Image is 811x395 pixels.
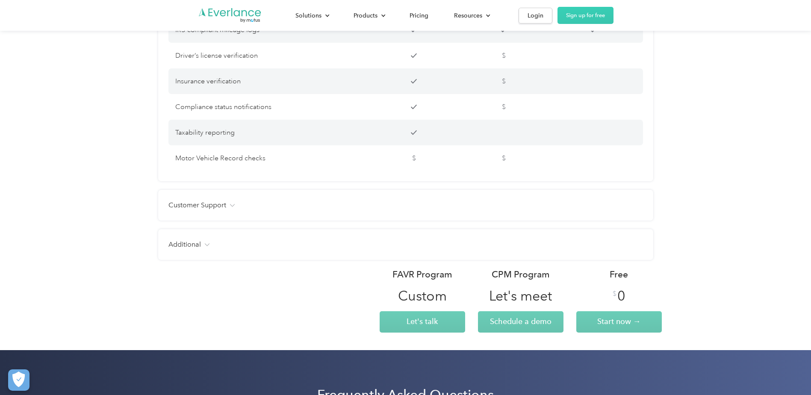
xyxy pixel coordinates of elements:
div: $ [613,289,616,298]
h4: Customer Support [168,200,226,210]
a: Pricing [401,8,437,23]
div: FAVR Program [392,268,452,280]
input: Submit [147,77,203,95]
a: Login [519,8,552,24]
div: Resources [445,8,497,23]
div: Pricing [410,10,428,21]
div: 0 [617,287,625,304]
span: Schedule a demo [490,317,551,326]
p: Compliance status notifications [175,101,367,113]
p: $ [461,101,546,113]
div: Products [345,8,392,23]
p: Taxability reporting [175,127,367,139]
a: Sign up for free [557,7,613,24]
p: Motor Vehicle Record checks [175,152,367,164]
div: Solutions [295,10,321,21]
div: Login [528,10,543,21]
p: Insurance verification [175,75,367,87]
input: Submit [147,112,203,130]
div: Resources [454,10,482,21]
p: $ [461,50,546,62]
div: Products [354,10,377,21]
p: Driver’s license verification [175,50,367,62]
p: $ [461,152,546,164]
div: Custom [398,287,447,304]
a: Let's talk [380,311,465,333]
span: Start now → [597,317,641,326]
a: Schedule a demo [478,311,563,333]
h4: Additional [168,239,201,250]
p: $ [461,75,546,87]
div: CPM Program [492,268,550,280]
a: Start now → [576,311,662,333]
span: Let's talk [407,317,438,326]
p: $ [372,152,457,164]
div: Free [610,268,628,280]
button: Cookies Settings [8,369,29,391]
div: Let's meet [489,287,552,304]
div: Solutions [287,8,336,23]
a: Go to homepage [198,7,262,24]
